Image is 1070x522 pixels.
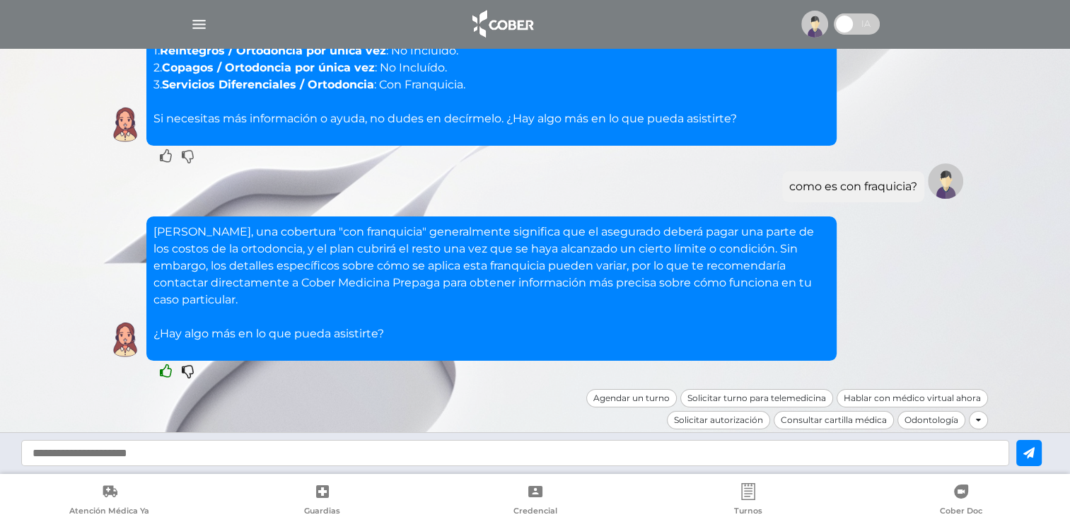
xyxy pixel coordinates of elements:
a: Guardias [216,483,429,519]
strong: Reintegros / Ortodoncia por única vez [160,44,386,57]
img: Cober IA [107,107,143,142]
a: Cober Doc [854,483,1067,519]
img: Tu imagen [928,163,963,199]
div: Consultar cartilla médica [774,411,894,429]
div: Solicitar autorización [667,411,770,429]
p: [PERSON_NAME], una cobertura "con franquicia" generalmente significa que el asegurado deberá paga... [153,224,830,342]
div: Agendar un turno [586,389,677,407]
div: como es con fraquicia? [789,178,917,195]
img: profile-placeholder.svg [801,11,828,37]
img: logo_cober_home-white.png [465,7,539,41]
span: Atención Médica Ya [69,506,149,518]
span: Guardias [304,506,340,518]
span: Cober Doc [940,506,982,518]
img: Cober IA [107,322,143,357]
strong: Copagos / Ortodoncia por única vez [162,61,375,74]
img: Cober_menu-lines-white.svg [190,16,208,33]
div: Hablar con médico virtual ahora [837,389,988,407]
span: Credencial [513,506,557,518]
a: Credencial [429,483,641,519]
div: Odontología [897,411,965,429]
span: Turnos [734,506,762,518]
strong: Servicios Diferenciales / Ortodoncia [162,78,374,91]
a: Atención Médica Ya [3,483,216,519]
div: Solicitar turno para telemedicina [680,389,833,407]
a: Turnos [641,483,854,519]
